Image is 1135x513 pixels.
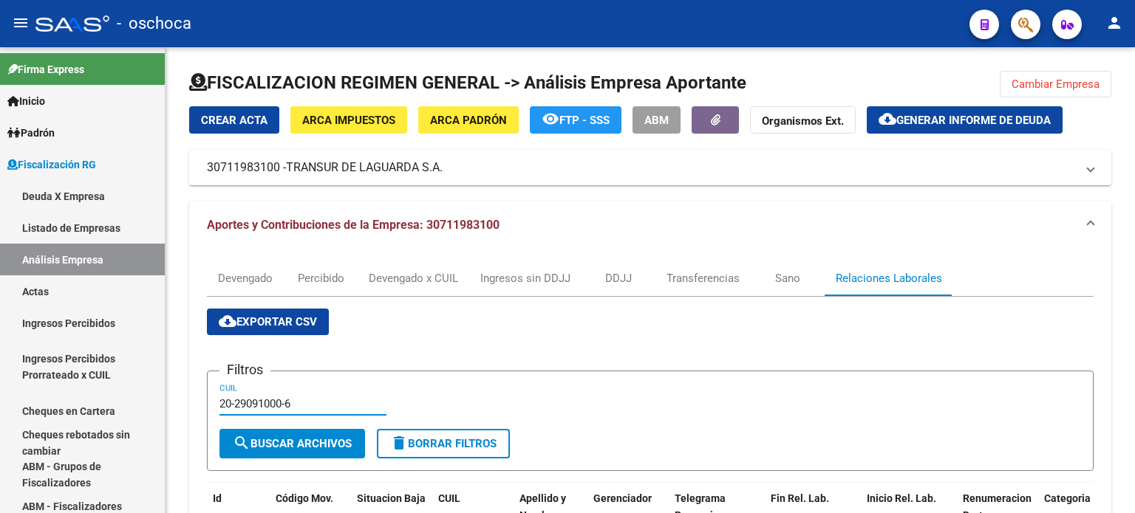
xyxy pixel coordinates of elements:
h3: Filtros [219,359,270,380]
span: Crear Acta [201,114,267,127]
mat-icon: remove_red_eye [542,110,559,128]
div: DDJJ [605,270,632,286]
button: ABM [633,106,681,134]
mat-icon: person [1105,14,1123,32]
span: - oschoca [117,7,191,40]
span: Código Mov. [276,492,333,504]
span: Buscar Archivos [233,437,352,450]
button: Cambiar Empresa [1000,71,1111,97]
div: Ingresos sin DDJJ [480,270,570,286]
span: CUIL [438,492,460,504]
mat-icon: delete [390,434,408,452]
span: Firma Express [7,61,84,78]
mat-icon: cloud_download [219,312,236,330]
button: ARCA Padrón [418,106,519,134]
span: Fin Rel. Lab. [771,492,829,504]
span: Padrón [7,125,55,141]
iframe: Intercom live chat [1085,463,1120,498]
span: Inicio [7,93,45,109]
span: Inicio Rel. Lab. [867,492,936,504]
button: Generar informe de deuda [867,106,1063,134]
mat-expansion-panel-header: 30711983100 -TRANSUR DE LAGUARDA S.A. [189,150,1111,185]
div: Devengado x CUIL [369,270,458,286]
button: Organismos Ext. [750,106,856,134]
strong: Organismos Ext. [762,114,844,128]
button: Exportar CSV [207,309,329,335]
div: Devengado [218,270,273,286]
h1: FISCALIZACION REGIMEN GENERAL -> Análisis Empresa Aportante [189,71,746,94]
span: Situacion Baja [357,492,426,504]
mat-icon: menu [12,14,30,32]
button: Buscar Archivos [219,429,365,458]
span: Fiscalización RG [7,156,96,173]
div: Transferencias [667,270,740,286]
mat-icon: cloud_download [879,110,896,128]
span: FTP - SSS [559,114,610,127]
mat-expansion-panel-header: Aportes y Contribuciones de la Empresa: 30711983100 [189,202,1111,249]
span: Id [213,492,222,504]
div: Sano [775,270,800,286]
span: TRANSUR DE LAGUARDA S.A. [286,159,443,176]
span: ARCA Padrón [430,114,507,127]
div: Percibido [298,270,344,286]
div: Relaciones Laborales [836,270,942,286]
button: ARCA Impuestos [290,106,407,134]
span: Generar informe de deuda [896,114,1051,127]
span: ARCA Impuestos [302,114,395,127]
span: Categoria [1044,492,1091,504]
button: Crear Acta [189,106,279,134]
button: FTP - SSS [530,106,621,134]
mat-icon: search [233,434,250,452]
span: Gerenciador [593,492,652,504]
span: Borrar Filtros [390,437,497,450]
span: ABM [644,114,669,127]
span: Exportar CSV [219,315,317,328]
mat-panel-title: 30711983100 - [207,159,1076,176]
button: Borrar Filtros [377,429,510,458]
span: Aportes y Contribuciones de la Empresa: 30711983100 [207,218,500,232]
span: Cambiar Empresa [1012,78,1100,91]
